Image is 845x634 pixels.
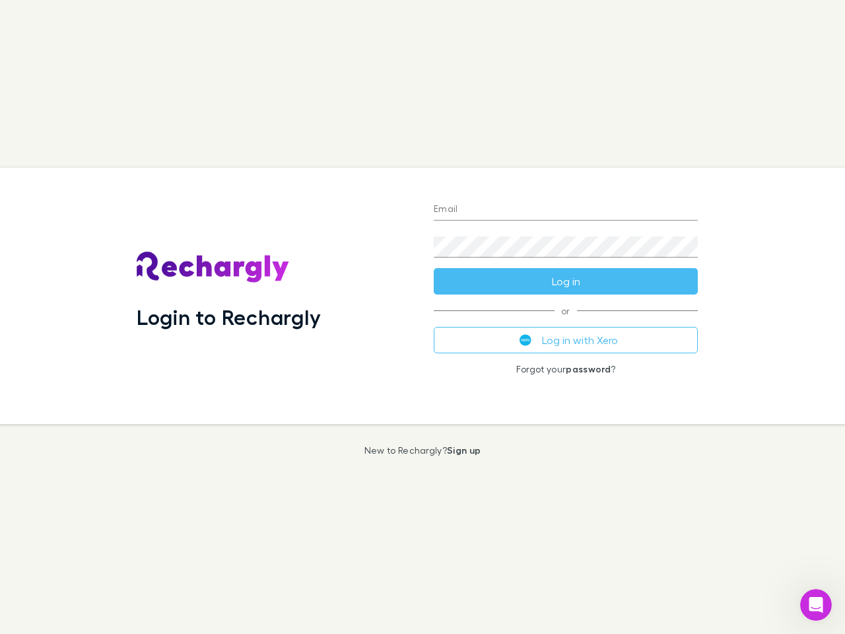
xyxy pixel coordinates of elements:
img: Xero's logo [520,334,531,346]
p: New to Rechargly? [364,445,481,456]
p: Forgot your ? [434,364,698,374]
a: password [566,363,611,374]
span: or [434,310,698,311]
button: Log in with Xero [434,327,698,353]
h1: Login to Rechargly [137,304,321,330]
button: Log in [434,268,698,295]
img: Rechargly's Logo [137,252,290,283]
iframe: Intercom live chat [800,589,832,621]
a: Sign up [447,444,481,456]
